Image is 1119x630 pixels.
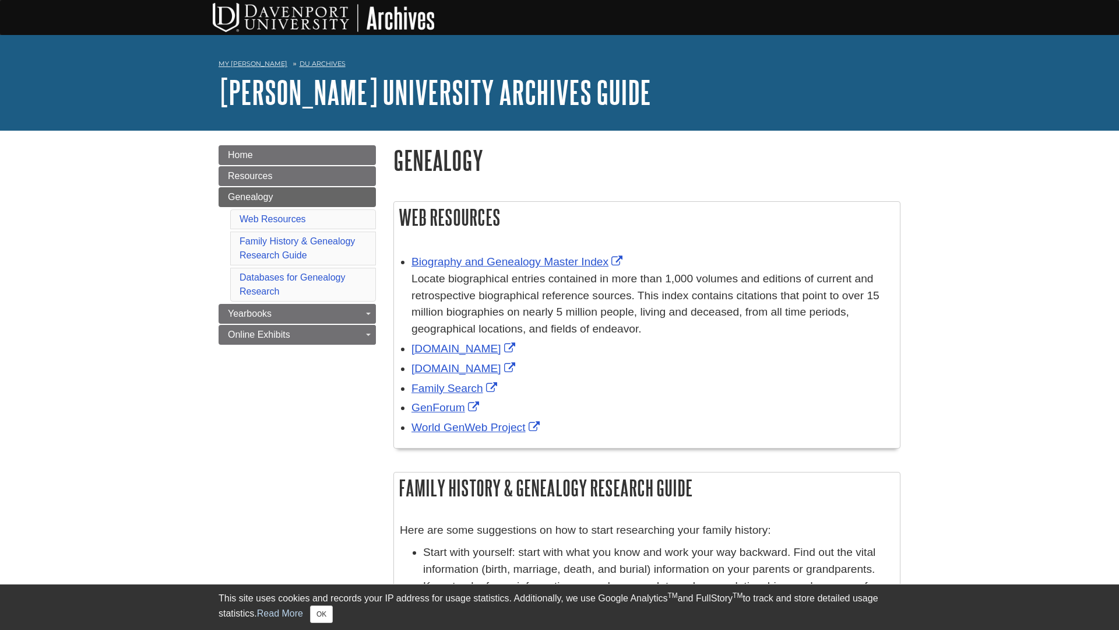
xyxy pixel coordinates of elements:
[228,330,290,339] span: Online Exhibits
[733,591,743,600] sup: TM
[219,591,900,623] div: This site uses cookies and records your IP address for usage statistics. Additionally, we use Goo...
[219,74,651,110] a: [PERSON_NAME] University Archives Guide
[411,362,518,374] a: Link opens in new window
[393,145,900,175] h1: Genealogy
[423,544,894,578] li: Start with yourself: start with what you know and work your way backward. Find out the vital info...
[228,150,253,160] span: Home
[423,578,894,612] li: Keep track of your information: record names, dates, places, relationships, and sources of your i...
[219,145,376,165] a: Home
[411,256,625,268] a: Link opens in new window
[394,202,900,233] h2: Web Resources
[400,522,894,539] p: Here are some suggestions on how to start researching your family history:
[228,171,272,181] span: Resources
[219,187,376,207] a: Genealogy
[228,192,273,202] span: Genealogy
[300,60,346,68] a: DU Archives
[219,325,376,345] a: Online Exhibits
[394,473,900,503] h2: Family History & Genealogy Research Guide
[219,166,376,186] a: Resources
[219,304,376,324] a: Yearbooks
[667,591,677,600] sup: TM
[240,214,306,224] a: Web Resources
[257,608,303,618] a: Read More
[240,236,355,260] a: Family History & Genealogy Research Guide
[213,3,434,32] img: DU Archives
[219,145,376,345] div: Guide Page Menu
[228,309,272,318] span: Yearbooks
[411,342,518,355] a: Link opens in new window
[411,421,543,433] a: Link opens in new window
[411,271,894,338] div: Locate biographical entries contained in more than 1,000 volumes and editions of current and retr...
[411,401,482,414] a: Link opens in new window
[240,272,345,296] a: Databases for Genealogy Research
[219,59,287,69] a: My [PERSON_NAME]
[411,382,500,394] a: Link opens in new window
[219,56,900,75] nav: breadcrumb
[310,605,333,623] button: Close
